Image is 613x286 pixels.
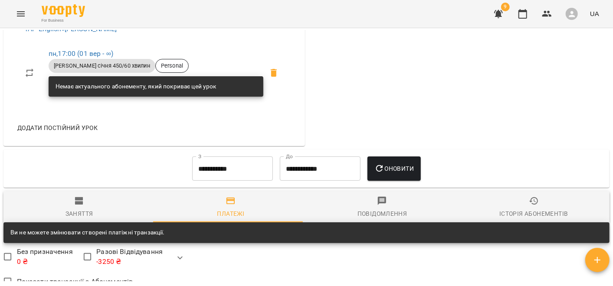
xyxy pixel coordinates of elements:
span: [PERSON_NAME] січня 450/60 хвилин [49,62,155,70]
div: Немає актуального абонементу, який покриває цей урок [56,79,216,94]
img: Voopty Logo [42,4,85,17]
button: Menu [10,3,31,24]
span: 9 [501,3,510,11]
button: Оновити [367,156,421,181]
a: пн,17:00 (01 вер - ∞) [49,49,113,58]
div: Повідомлення [357,208,407,219]
span: Оновити [374,163,414,174]
div: Платежі [217,208,245,219]
button: Додати постійний урок [14,120,101,136]
span: For Business [42,18,85,23]
div: Історія абонементів [499,208,568,219]
span: Разові Відвідування [96,247,163,267]
span: Додати постійний урок [17,123,98,133]
p: 0 ₴ [17,257,73,267]
span: Без призначення [17,247,73,267]
a: TAP English»[PERSON_NAME] [24,25,117,33]
span: UA [590,9,599,18]
span: Personal [156,62,188,70]
button: UA [587,6,603,22]
div: Заняття [66,208,93,219]
p: -3250 ₴ [96,257,163,267]
span: Видалити приватний урок Teacher Alina пн 17:00 клієнта Kostia Melnikov [263,62,284,83]
div: Ви не можете змінювати створені платіжні транзакції. [10,225,165,240]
